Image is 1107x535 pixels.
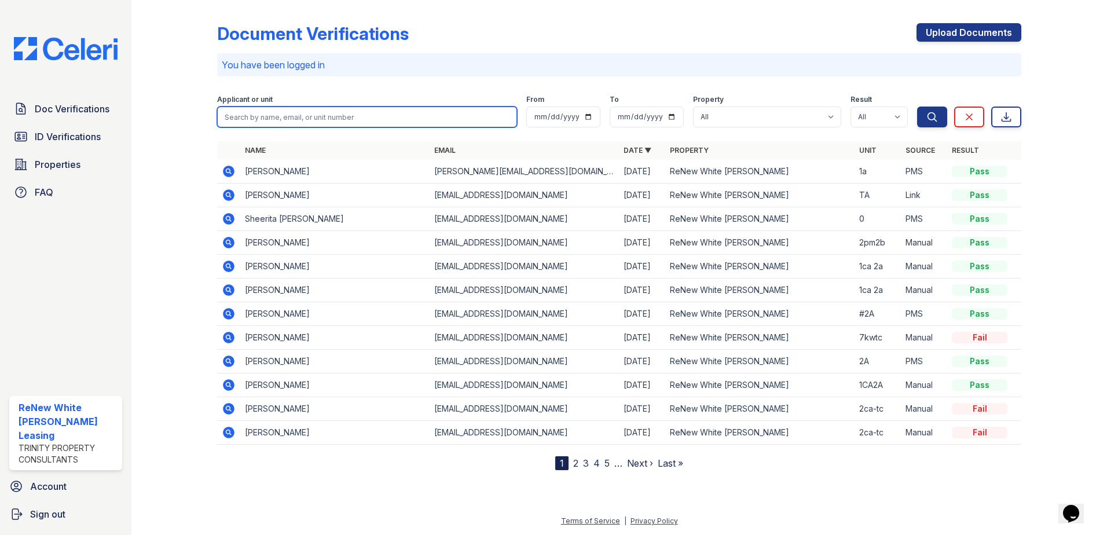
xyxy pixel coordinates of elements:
td: [EMAIL_ADDRESS][DOMAIN_NAME] [430,302,619,326]
td: 1ca 2a [855,255,901,279]
a: ID Verifications [9,125,122,148]
span: Account [30,479,67,493]
td: PMS [901,350,947,373]
td: [DATE] [619,373,665,397]
div: ReNew White [PERSON_NAME] Leasing [19,401,118,442]
td: [PERSON_NAME] [240,397,430,421]
td: PMS [901,302,947,326]
a: 2 [573,457,578,469]
div: Pass [952,379,1007,391]
a: Date ▼ [624,146,651,155]
td: [DATE] [619,302,665,326]
div: Pass [952,261,1007,272]
td: [EMAIL_ADDRESS][DOMAIN_NAME] [430,326,619,350]
td: ReNew White [PERSON_NAME] [665,373,855,397]
span: Properties [35,157,80,171]
span: Sign out [30,507,65,521]
div: Pass [952,189,1007,201]
td: 2ca-tc [855,421,901,445]
td: ReNew White [PERSON_NAME] [665,231,855,255]
td: ReNew White [PERSON_NAME] [665,350,855,373]
iframe: chat widget [1058,489,1095,523]
td: Manual [901,373,947,397]
td: ReNew White [PERSON_NAME] [665,326,855,350]
div: Pass [952,356,1007,367]
div: Fail [952,332,1007,343]
td: 0 [855,207,901,231]
div: | [624,516,626,525]
div: 1 [555,456,569,470]
label: Applicant or unit [217,95,273,104]
td: [PERSON_NAME] [240,421,430,445]
a: Name [245,146,266,155]
td: #2A [855,302,901,326]
td: [EMAIL_ADDRESS][DOMAIN_NAME] [430,373,619,397]
td: [PERSON_NAME] [240,255,430,279]
td: [DATE] [619,279,665,302]
td: ReNew White [PERSON_NAME] [665,397,855,421]
a: Upload Documents [917,23,1021,42]
td: 2ca-tc [855,397,901,421]
a: Unit [859,146,877,155]
a: Account [5,475,127,498]
td: 7kwtc [855,326,901,350]
a: Sign out [5,503,127,526]
label: Property [693,95,724,104]
span: Doc Verifications [35,102,109,116]
td: [EMAIL_ADDRESS][DOMAIN_NAME] [430,279,619,302]
p: You have been logged in [222,58,1017,72]
td: [PERSON_NAME] [240,373,430,397]
td: ReNew White [PERSON_NAME] [665,184,855,207]
div: Fail [952,403,1007,415]
a: Next › [627,457,653,469]
a: Privacy Policy [631,516,678,525]
td: ReNew White [PERSON_NAME] [665,421,855,445]
a: FAQ [9,181,122,204]
td: [DATE] [619,207,665,231]
td: [PERSON_NAME] [240,302,430,326]
div: Pass [952,237,1007,248]
td: PMS [901,207,947,231]
td: [DATE] [619,397,665,421]
div: Trinity Property Consultants [19,442,118,466]
td: ReNew White [PERSON_NAME] [665,302,855,326]
a: Last » [658,457,683,469]
div: Pass [952,308,1007,320]
td: TA [855,184,901,207]
td: Manual [901,255,947,279]
td: [PERSON_NAME] [240,184,430,207]
td: ReNew White [PERSON_NAME] [665,255,855,279]
td: [PERSON_NAME][EMAIL_ADDRESS][DOMAIN_NAME] [430,160,619,184]
td: [EMAIL_ADDRESS][DOMAIN_NAME] [430,350,619,373]
div: Fail [952,427,1007,438]
a: Property [670,146,709,155]
td: Link [901,184,947,207]
input: Search by name, email, or unit number [217,107,517,127]
label: From [526,95,544,104]
div: Document Verifications [217,23,409,44]
td: 2A [855,350,901,373]
td: [DATE] [619,421,665,445]
span: ID Verifications [35,130,101,144]
td: Manual [901,279,947,302]
a: 4 [593,457,600,469]
td: [DATE] [619,231,665,255]
td: [PERSON_NAME] [240,279,430,302]
td: [PERSON_NAME] [240,231,430,255]
a: Email [434,146,456,155]
td: [EMAIL_ADDRESS][DOMAIN_NAME] [430,207,619,231]
td: [DATE] [619,160,665,184]
td: PMS [901,160,947,184]
td: 2pm2b [855,231,901,255]
a: Doc Verifications [9,97,122,120]
td: ReNew White [PERSON_NAME] [665,279,855,302]
td: [DATE] [619,326,665,350]
td: 1ca 2a [855,279,901,302]
td: [DATE] [619,255,665,279]
img: CE_Logo_Blue-a8612792a0a2168367f1c8372b55b34899dd931a85d93a1a3d3e32e68fde9ad4.png [5,37,127,60]
td: [EMAIL_ADDRESS][DOMAIN_NAME] [430,231,619,255]
td: [EMAIL_ADDRESS][DOMAIN_NAME] [430,421,619,445]
a: 3 [583,457,589,469]
td: ReNew White [PERSON_NAME] [665,207,855,231]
